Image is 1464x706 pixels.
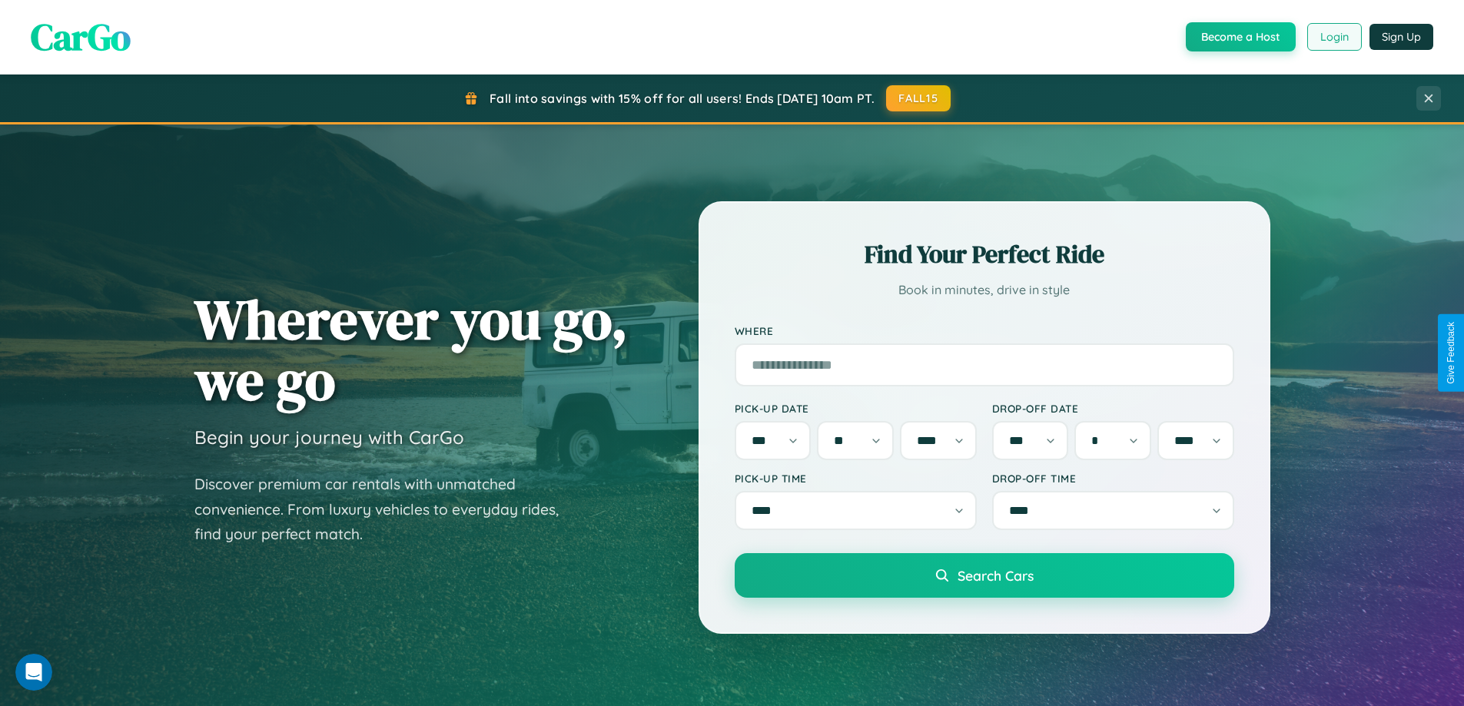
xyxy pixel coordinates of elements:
p: Discover premium car rentals with unmatched convenience. From luxury vehicles to everyday rides, ... [194,472,579,547]
button: Sign Up [1369,24,1433,50]
button: Become a Host [1186,22,1296,51]
p: Book in minutes, drive in style [735,279,1234,301]
span: Fall into savings with 15% off for all users! Ends [DATE] 10am PT. [490,91,875,106]
h3: Begin your journey with CarGo [194,426,464,449]
button: Search Cars [735,553,1234,598]
label: Drop-off Time [992,472,1234,485]
span: CarGo [31,12,131,62]
button: FALL15 [886,85,951,111]
button: Login [1307,23,1362,51]
label: Pick-up Time [735,472,977,485]
label: Where [735,324,1234,337]
span: Search Cars [958,567,1034,584]
h2: Find Your Perfect Ride [735,237,1234,271]
label: Pick-up Date [735,402,977,415]
iframe: Intercom live chat [15,654,52,691]
div: Give Feedback [1446,322,1456,384]
label: Drop-off Date [992,402,1234,415]
h1: Wherever you go, we go [194,289,628,410]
